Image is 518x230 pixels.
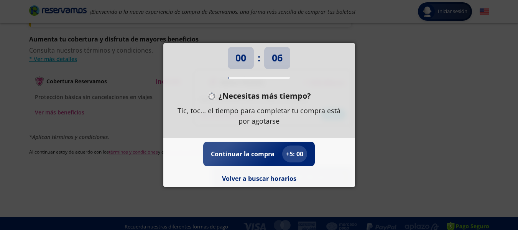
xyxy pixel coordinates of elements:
[272,51,283,65] p: 06
[219,90,311,102] p: ¿Necesitas más tiempo?
[286,149,303,159] p: + 5 : 00
[175,106,344,126] p: Tic, toc… el tiempo para completar tu compra está por agotarse
[474,185,510,222] iframe: Messagebird Livechat Widget
[222,174,296,183] button: Volver a buscar horarios
[211,149,275,159] p: Continuar la compra
[258,51,260,65] p: :
[235,51,246,65] p: 00
[211,146,307,162] button: Continuar la compra+5: 00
